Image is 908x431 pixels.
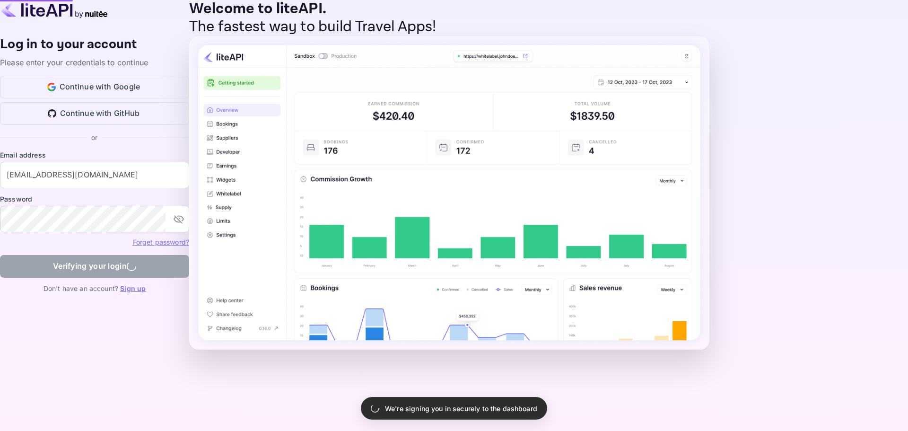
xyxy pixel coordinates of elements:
a: Sign up [120,284,146,292]
img: liteAPI Dashboard Preview [189,36,709,350]
p: The fastest way to build Travel Apps! [189,18,709,36]
p: or [91,132,97,142]
button: toggle password visibility [169,210,188,229]
a: Forget password? [133,238,189,246]
p: We're signing you in securely to the dashboard [385,404,537,413]
a: Forget password? [133,237,189,246]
